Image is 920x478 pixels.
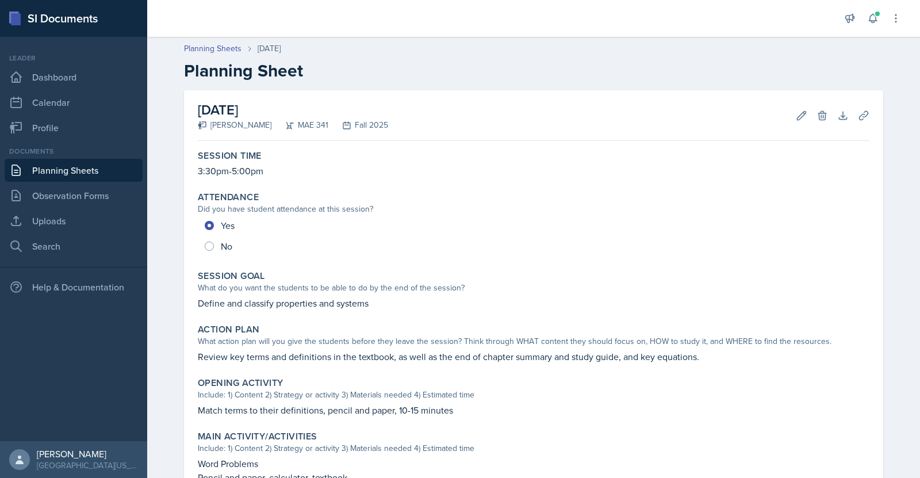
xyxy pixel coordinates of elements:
label: Session Goal [198,270,265,282]
div: [GEOGRAPHIC_DATA][US_STATE] in [GEOGRAPHIC_DATA] [37,460,138,471]
a: Dashboard [5,66,143,89]
h2: [DATE] [198,100,388,120]
p: Match terms to their definitions, pencil and paper, 10-15 minutes [198,403,869,417]
a: Search [5,235,143,258]
div: [PERSON_NAME] [198,119,271,131]
div: What action plan will you give the students before they leave the session? Think through WHAT con... [198,335,869,347]
div: Did you have student attendance at this session? [198,203,869,215]
div: Include: 1) Content 2) Strategy or activity 3) Materials needed 4) Estimated time [198,389,869,401]
div: What do you want the students to be able to do by the end of the session? [198,282,869,294]
label: Session Time [198,150,262,162]
div: MAE 341 [271,119,328,131]
div: [PERSON_NAME] [37,448,138,460]
a: Observation Forms [5,184,143,207]
div: Documents [5,146,143,156]
a: Planning Sheets [184,43,241,55]
label: Action Plan [198,324,259,335]
label: Opening Activity [198,377,283,389]
a: Uploads [5,209,143,232]
p: Word Problems [198,457,869,471]
p: Review key terms and definitions in the textbook, as well as the end of chapter summary and study... [198,350,869,364]
label: Main Activity/Activities [198,431,317,442]
div: Fall 2025 [328,119,388,131]
div: Help & Documentation [5,276,143,299]
a: Planning Sheets [5,159,143,182]
div: Leader [5,53,143,63]
p: 3:30pm-5:00pm [198,164,869,178]
div: [DATE] [258,43,281,55]
div: Include: 1) Content 2) Strategy or activity 3) Materials needed 4) Estimated time [198,442,869,454]
h2: Planning Sheet [184,60,883,81]
a: Calendar [5,91,143,114]
p: Define and classify properties and systems [198,296,869,310]
label: Attendance [198,192,259,203]
a: Profile [5,116,143,139]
